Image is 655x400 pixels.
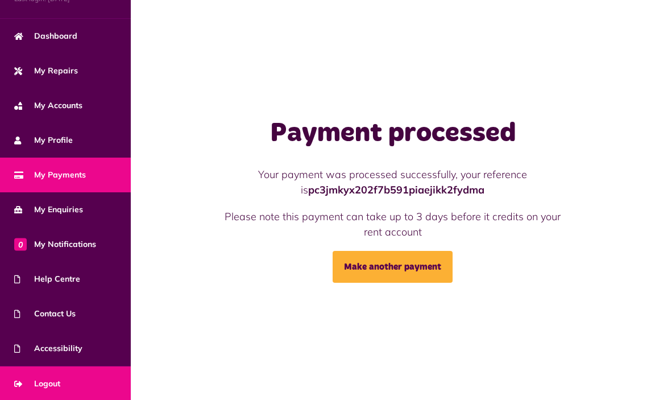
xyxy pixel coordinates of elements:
p: Please note this payment can take up to 3 days before it credits on your rent account [215,209,570,240]
span: My Repairs [14,65,78,77]
span: Accessibility [14,343,82,354]
span: Dashboard [14,30,77,42]
p: Your payment was processed successfully, your reference is [215,167,570,197]
span: Logout [14,378,60,390]
span: My Enquiries [14,204,83,216]
span: 0 [14,238,27,250]
span: Contact Us [14,308,76,320]
span: My Notifications [14,238,96,250]
a: Make another payment [333,251,453,283]
span: My Payments [14,169,86,181]
strong: pc3jmkyx202f7b591piaejikk2fydma [308,183,484,196]
h1: Payment processed [215,117,570,150]
span: Help Centre [14,273,80,285]
span: My Profile [14,134,73,146]
span: My Accounts [14,100,82,112]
